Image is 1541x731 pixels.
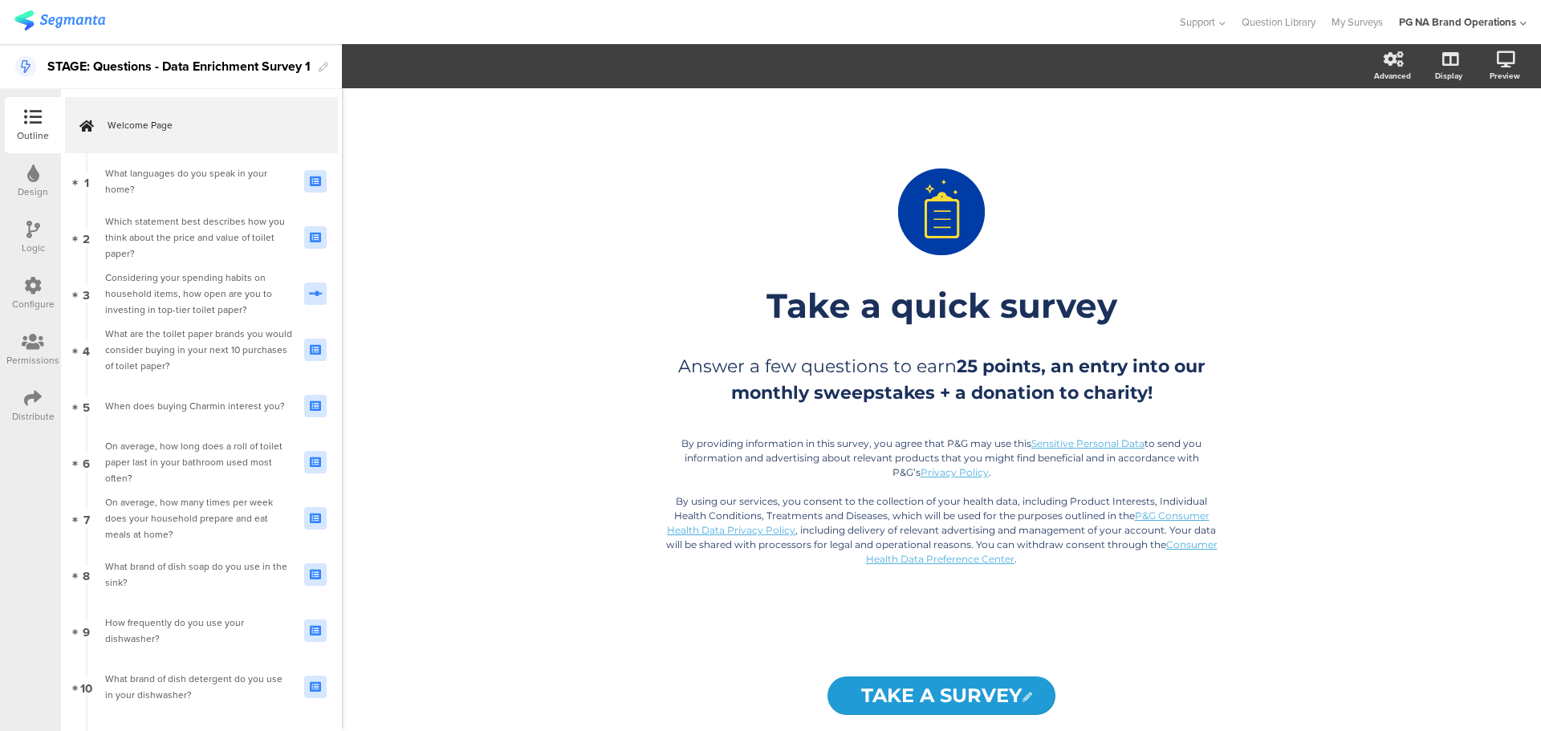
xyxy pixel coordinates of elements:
div: STAGE: Questions - Data Enrichment Survey 1 [47,54,311,79]
div: When does buying Charmin interest you? [105,398,292,414]
p: Take a quick survey [644,285,1238,327]
span: 8 [83,566,90,583]
a: P&G Consumer Health Data Privacy Policy [667,510,1210,536]
a: 9 How frequently do you use your dishwasher? [65,603,338,659]
div: Which statement best describes how you think about the price and value of toilet paper? [105,213,292,262]
a: 5 When does buying Charmin interest you? [65,378,338,434]
div: Logic [22,241,45,255]
input: Start [827,676,1055,715]
a: Privacy Policy [921,466,989,478]
a: 4 What are the toilet paper brands you would consider buying in your next 10 purchases of toilet ... [65,322,338,378]
span: 9 [83,622,90,640]
span: 6 [83,453,90,471]
a: 10 What brand of dish detergent do you use in your dishwasher? [65,659,338,715]
div: Display [1435,70,1462,82]
p: By providing information in this survey, you agree that P&G may use this to send you information ... [661,437,1222,480]
span: Support [1180,14,1215,30]
strong: 25 points, an entry into our monthly sweepstakes + a donation to charity! [731,355,1206,404]
div: On average, how long does a roll of toilet paper last in your bathroom used most often? [105,438,292,486]
div: Advanced [1374,70,1411,82]
p: Answer a few questions to earn [661,353,1222,406]
span: 3 [83,285,90,303]
div: Design [18,185,48,199]
img: segmanta logo [14,10,105,30]
a: 8 What brand of dish soap do you use in the sink? [65,546,338,603]
div: On average, how many times per week does your household prepare and eat meals at home? [105,494,292,542]
span: 1 [84,173,89,190]
a: 3 Considering your spending habits on household items, how open are you to investing in top-tier ... [65,266,338,322]
div: Distribute [12,409,55,424]
span: 2 [83,229,90,246]
div: Configure [12,297,55,311]
a: Welcome Page [65,97,338,153]
div: What brand of dish soap do you use in the sink? [105,558,292,591]
div: PG NA Brand Operations [1399,14,1516,30]
span: 10 [80,678,92,696]
span: 5 [83,397,90,415]
a: 2 Which statement best describes how you think about the price and value of toilet paper? [65,209,338,266]
div: Permissions [6,353,59,368]
div: What brand of dish detergent do you use in your dishwasher? [105,671,292,703]
a: 1 What languages do you speak in your home? [65,153,338,209]
a: Consumer Health Data Preference Center [866,538,1218,565]
span: Welcome Page [108,117,313,133]
div: How frequently do you use your dishwasher? [105,615,292,647]
div: What are the toilet paper brands you would consider buying in your next 10 purchases of toilet pa... [105,326,292,374]
p: By using our services, you consent to the collection of your health data, including Product Inter... [661,494,1222,567]
a: 7 On average, how many times per week does your household prepare and eat meals at home? [65,490,338,546]
span: 4 [83,341,90,359]
a: Sensitive Personal Data [1031,437,1145,449]
div: What languages do you speak in your home? [105,165,292,197]
span: 7 [83,510,90,527]
i: This is a Data Enrichment Survey. [15,56,36,77]
div: Considering your spending habits on household items, how open are you to investing in top-tier to... [105,270,292,318]
div: Preview [1490,70,1520,82]
a: 6 On average, how long does a roll of toilet paper last in your bathroom used most often? [65,434,338,490]
div: Outline [17,128,49,143]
